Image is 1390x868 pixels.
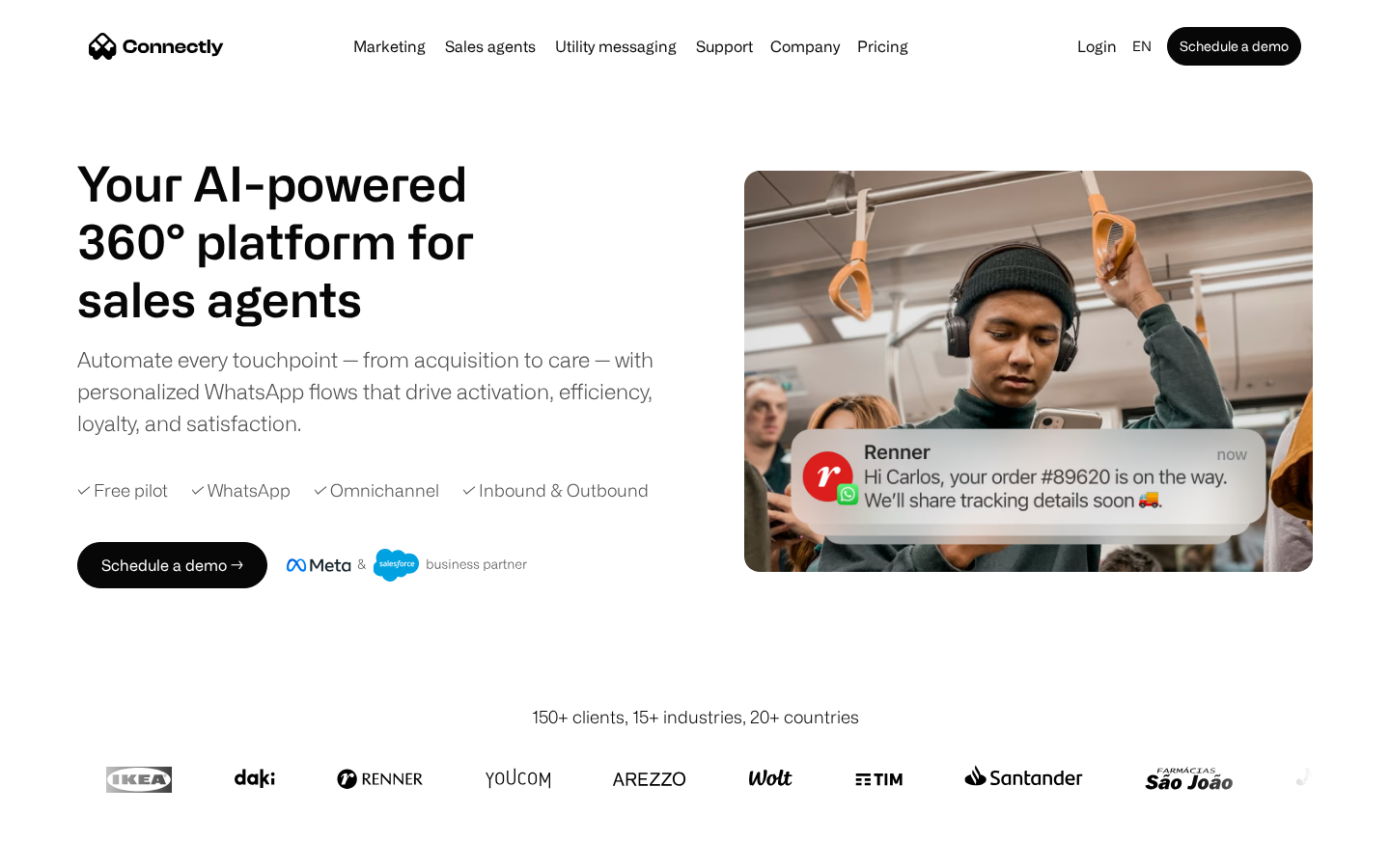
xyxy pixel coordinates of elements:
[849,39,916,54] a: Pricing
[77,270,521,328] h1: sales agents
[1125,33,1163,60] div: en
[77,542,267,588] a: Schedule a demo →
[532,704,859,730] div: 150+ clients, 15+ industries, 20+ countries
[77,154,521,270] h1: Your AI-powered 360° platform for
[19,832,116,861] aside: Language selected: English
[688,39,761,54] a: Support
[770,33,840,60] div: Company
[77,343,685,439] div: Automate every touchpoint — from acquisition to care — with personalized WhatsApp flows that driv...
[287,549,528,582] img: Meta and Salesforce business partner badge.
[1070,33,1125,60] a: Login
[437,39,543,54] a: Sales agents
[1132,33,1152,60] div: en
[462,477,649,503] div: ✓ Inbound & Outbound
[547,39,684,54] a: Utility messaging
[77,270,521,328] div: 1 of 4
[39,834,116,861] ul: Language list
[1167,27,1301,66] a: Schedule a demo
[191,477,291,503] div: ✓ WhatsApp
[77,477,168,503] div: ✓ Free pilot
[89,32,224,61] a: home
[346,39,433,54] a: Marketing
[314,477,439,503] div: ✓ Omnichannel
[764,33,846,60] div: Company
[77,270,521,328] div: carousel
